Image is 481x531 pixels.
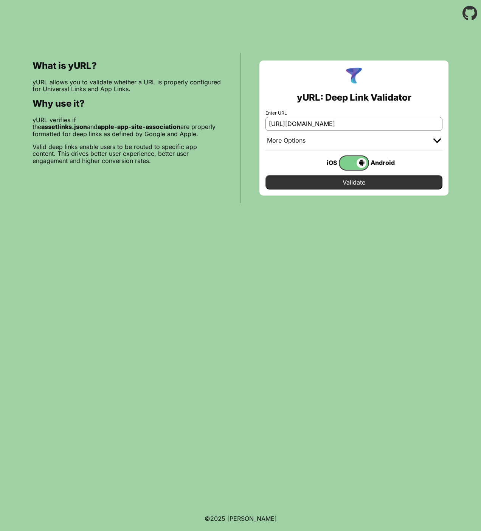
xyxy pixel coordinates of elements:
img: chevron [433,138,441,143]
img: yURL Logo [344,67,364,86]
b: apple-app-site-association [98,123,180,130]
input: e.g. https://app.chayev.com/xyx [265,117,442,130]
span: 2025 [210,515,225,522]
footer: © [205,506,277,531]
h2: Why use it? [33,98,221,109]
p: Valid deep links enable users to be routed to specific app content. This drives better user exper... [33,143,221,164]
label: Enter URL [265,110,442,116]
h2: What is yURL? [33,61,221,71]
p: yURL allows you to validate whether a URL is properly configured for Universal Links and App Links. [33,79,221,93]
div: More Options [267,137,306,144]
div: Android [369,158,399,168]
a: Michael Ibragimchayev's Personal Site [227,515,277,522]
p: yURL verifies if the and are properly formatted for deep links as defined by Google and Apple. [33,116,221,137]
div: iOS [309,158,339,168]
b: assetlinks.json [41,123,87,130]
input: Validate [265,175,442,189]
h2: yURL: Deep Link Validator [297,92,411,103]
